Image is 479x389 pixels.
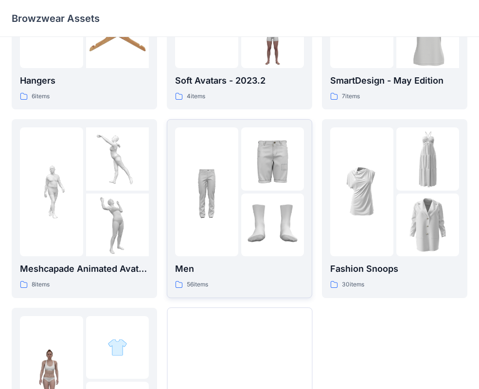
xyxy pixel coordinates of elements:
[330,74,459,88] p: SmartDesign - May Edition
[86,127,149,191] img: folder 2
[175,160,238,224] img: folder 1
[20,262,149,276] p: Meshcapade Animated Avatars
[241,127,304,191] img: folder 2
[187,280,208,290] p: 56 items
[396,127,460,191] img: folder 2
[322,119,467,298] a: folder 1folder 2folder 3Fashion Snoops30items
[342,280,364,290] p: 30 items
[396,194,460,257] img: folder 3
[12,12,100,25] p: Browzwear Assets
[342,91,360,102] p: 7 items
[86,194,149,257] img: folder 3
[330,262,459,276] p: Fashion Snoops
[12,119,157,298] a: folder 1folder 2folder 3Meshcapade Animated Avatars8items
[167,119,312,298] a: folder 1folder 2folder 3Men56items
[330,160,393,224] img: folder 1
[32,91,50,102] p: 6 items
[20,160,83,224] img: folder 1
[241,194,304,257] img: folder 3
[32,280,50,290] p: 8 items
[175,262,304,276] p: Men
[107,337,127,357] img: folder 2
[20,74,149,88] p: Hangers
[187,91,205,102] p: 4 items
[175,74,304,88] p: Soft Avatars - 2023.2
